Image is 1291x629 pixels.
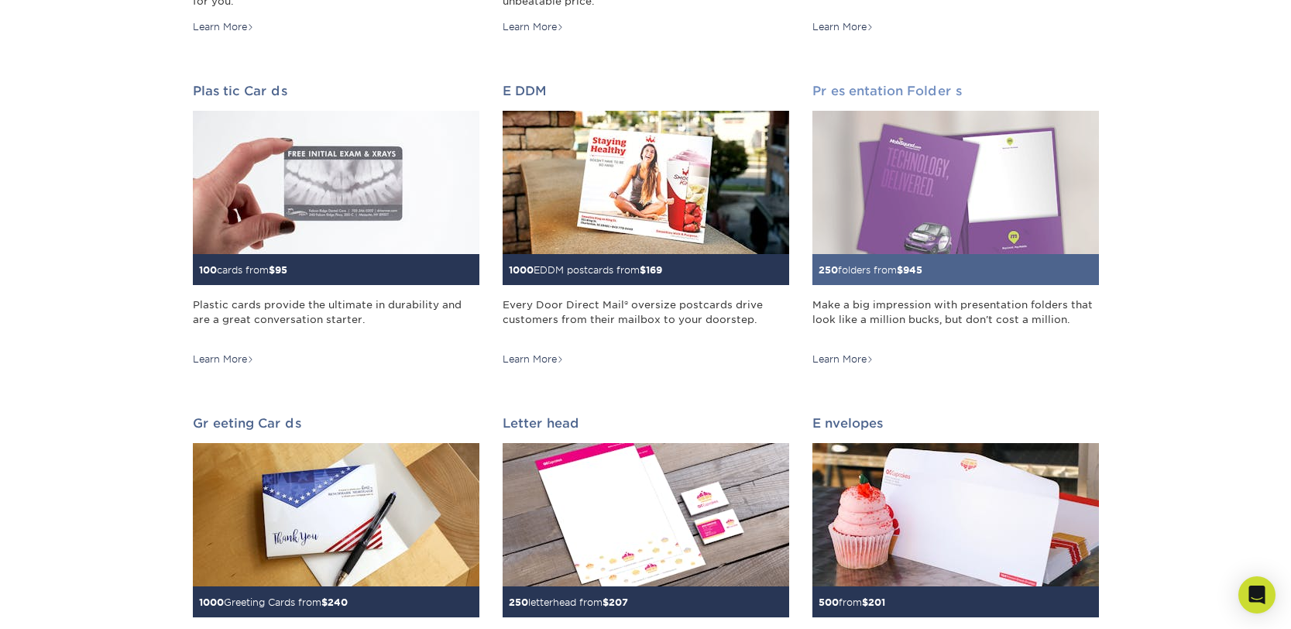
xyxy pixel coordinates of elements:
div: Learn More [193,20,254,34]
span: $ [640,264,646,276]
img: Envelopes [812,443,1099,586]
span: $ [897,264,903,276]
h2: Plastic Cards [193,84,479,98]
small: folders from [819,264,922,276]
span: 1000 [509,264,534,276]
img: EDDM [503,111,789,254]
img: Plastic Cards [193,111,479,254]
span: $ [269,264,275,276]
h2: Presentation Folders [812,84,1099,98]
img: Letterhead [503,443,789,586]
span: 250 [509,596,528,608]
small: letterhead from [509,596,628,608]
div: Open Intercom Messenger [1238,576,1276,614]
a: Plastic Cards 100cards from$95 Plastic cards provide the ultimate in durability and are a great c... [193,84,479,367]
span: 169 [646,264,662,276]
div: Learn More [193,352,254,366]
div: Learn More [812,20,874,34]
span: 240 [328,596,348,608]
img: Presentation Folders [812,111,1099,254]
span: 945 [903,264,922,276]
small: Greeting Cards from [199,596,348,608]
span: 250 [819,264,838,276]
span: 201 [868,596,885,608]
span: 500 [819,596,839,608]
h2: Greeting Cards [193,416,479,431]
h2: EDDM [503,84,789,98]
a: EDDM 1000EDDM postcards from$169 Every Door Direct Mail® oversize postcards drive customers from ... [503,84,789,367]
h2: Letterhead [503,416,789,431]
h2: Envelopes [812,416,1099,431]
small: cards from [199,264,287,276]
div: Make a big impression with presentation folders that look like a million bucks, but don't cost a ... [812,297,1099,342]
span: 1000 [199,596,224,608]
span: 95 [275,264,287,276]
a: Presentation Folders 250folders from$945 Make a big impression with presentation folders that loo... [812,84,1099,367]
span: $ [862,596,868,608]
div: Learn More [503,20,564,34]
div: Every Door Direct Mail® oversize postcards drive customers from their mailbox to your doorstep. [503,297,789,342]
div: Learn More [503,352,564,366]
span: $ [321,596,328,608]
div: Plastic cards provide the ultimate in durability and are a great conversation starter. [193,297,479,342]
img: Greeting Cards [193,443,479,586]
span: $ [603,596,609,608]
div: Learn More [812,352,874,366]
small: from [819,596,885,608]
span: 100 [199,264,217,276]
span: 207 [609,596,628,608]
small: EDDM postcards from [509,264,662,276]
